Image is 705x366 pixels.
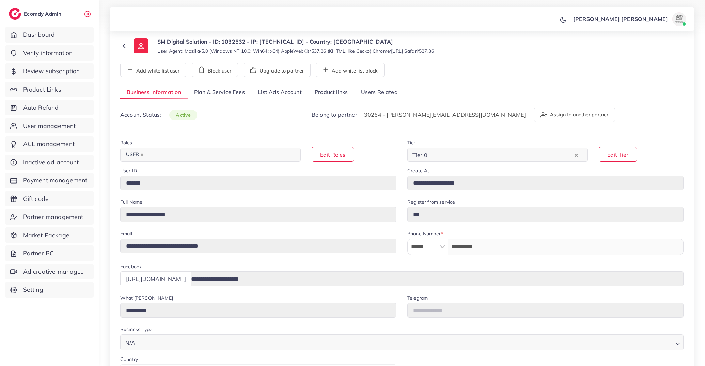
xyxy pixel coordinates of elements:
span: USER [123,150,147,159]
span: Auto Refund [23,103,59,112]
p: Account Status: [120,111,197,119]
a: 30264 - [PERSON_NAME][EMAIL_ADDRESS][DOMAIN_NAME] [364,111,526,118]
span: Ad creative management [23,267,89,276]
p: SM Digital Solution - ID: 1032532 - IP: [TECHNICAL_ID] - Country: [GEOGRAPHIC_DATA] [157,37,434,46]
a: Product Links [5,82,94,97]
p: [PERSON_NAME] [PERSON_NAME] [573,15,668,23]
div: Search for option [407,148,588,162]
span: Product Links [23,85,61,94]
a: Payment management [5,173,94,188]
img: avatar [672,12,686,26]
span: Dashboard [23,30,55,39]
button: Upgrade to partner [244,63,311,77]
button: Block user [192,63,238,77]
a: Users Related [354,85,404,100]
label: Country [120,356,138,363]
a: Market Package [5,227,94,243]
a: Verify information [5,45,94,61]
button: Add white list user [120,63,186,77]
span: active [169,110,197,120]
a: List Ads Account [251,85,308,100]
a: Auto Refund [5,100,94,115]
label: Create At [407,167,429,174]
span: Setting [23,285,43,294]
button: Clear Selected [575,151,578,159]
div: Search for option [120,334,684,350]
label: Phone Number [407,230,443,237]
a: logoEcomdy Admin [9,8,63,20]
input: Search for option [147,149,292,160]
p: Belong to partner: [312,111,526,119]
a: Business Information [120,85,188,100]
a: Partner BC [5,245,94,261]
label: Business Type [120,326,152,333]
label: Telegram [407,295,428,301]
div: [URL][DOMAIN_NAME] [120,271,191,286]
img: ic-user-info.36bf1079.svg [134,38,148,53]
a: ACL management [5,136,94,152]
span: Partner BC [23,249,54,258]
label: Full Name [120,198,142,205]
a: Inactive ad account [5,155,94,170]
span: User management [23,122,76,130]
span: Partner management [23,212,83,221]
a: Plan & Service Fees [188,85,251,100]
label: Facebook [120,263,142,270]
button: Edit Tier [599,147,637,162]
span: Tier 0 [411,150,429,160]
span: Review subscription [23,67,80,76]
a: Dashboard [5,27,94,43]
span: Gift code [23,194,49,203]
a: Setting [5,282,94,298]
button: Deselect USER [140,153,144,156]
small: User Agent: Mozilla/5.0 (Windows NT 10.0; Win64; x64) AppleWebKit/537.36 (KHTML, like Gecko) Chro... [157,48,434,54]
input: Search for option [429,149,573,160]
span: ACL management [23,140,75,148]
label: What'[PERSON_NAME] [120,295,173,301]
label: Register from service [407,198,455,205]
input: Search for option [137,336,673,348]
label: Roles [120,139,132,146]
div: Search for option [120,148,301,162]
a: [PERSON_NAME] [PERSON_NAME]avatar [569,12,689,26]
label: Tier [407,139,416,146]
span: N/A [124,338,137,348]
button: Add white list block [316,63,385,77]
label: Email [120,230,132,237]
button: Assign to another partner [534,108,615,122]
img: logo [9,8,21,20]
span: Inactive ad account [23,158,79,167]
span: Verify information [23,49,73,58]
a: Gift code [5,191,94,207]
a: User management [5,118,94,134]
span: Market Package [23,231,69,240]
a: Review subscription [5,63,94,79]
span: Payment management [23,176,88,185]
a: Ad creative management [5,264,94,280]
button: Edit Roles [312,147,354,162]
label: User ID [120,167,137,174]
a: Partner management [5,209,94,225]
a: Product links [308,85,354,100]
h2: Ecomdy Admin [24,11,63,17]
